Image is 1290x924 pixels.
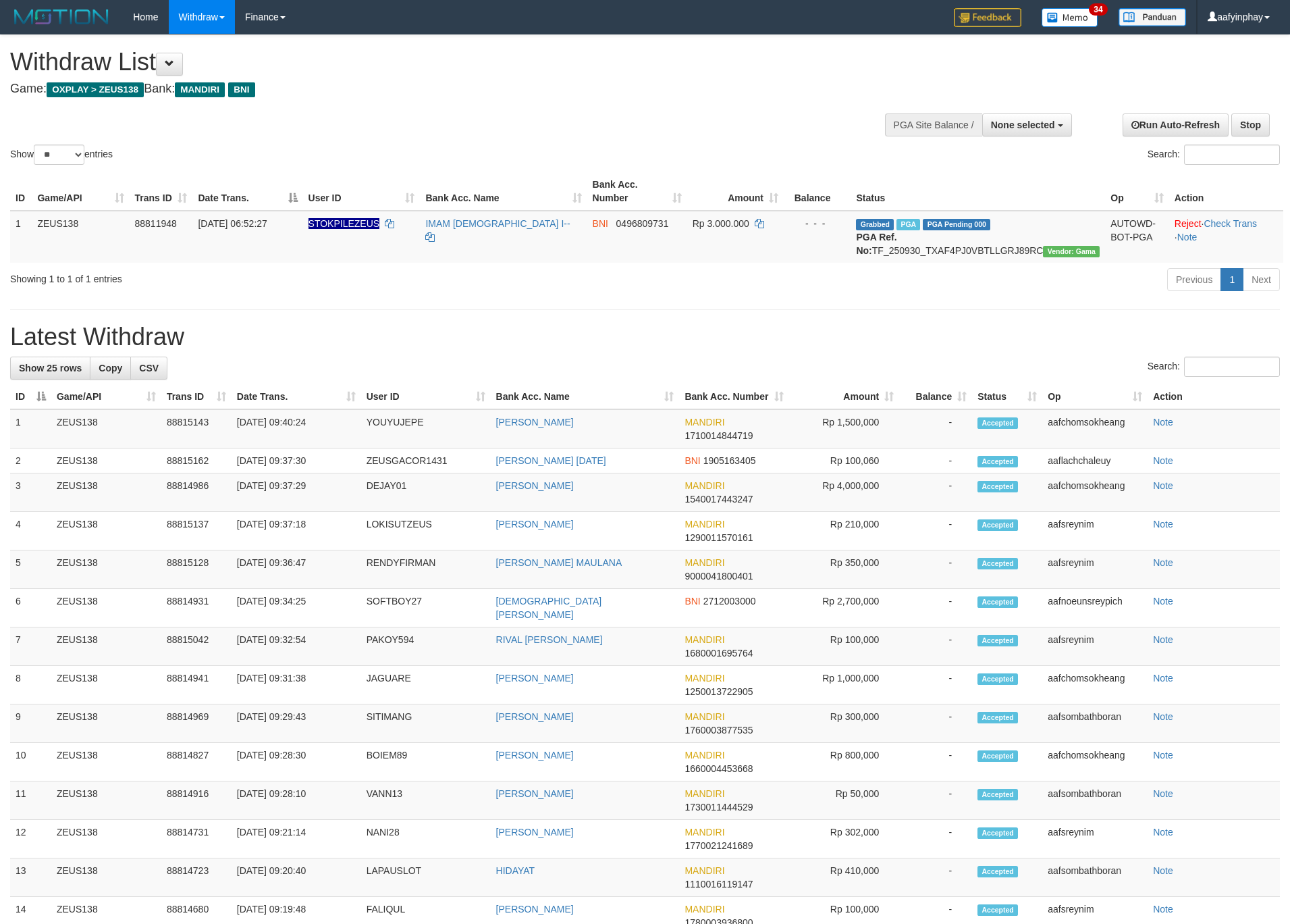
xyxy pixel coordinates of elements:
[789,743,899,781] td: Rp 800,000
[232,820,361,858] td: [DATE] 09:21:14
[684,430,753,441] span: Copy 1710014844719 to clipboard
[496,557,622,568] a: [PERSON_NAME] MAULANA
[684,571,753,582] span: Copy 9000041800401 to clipboard
[51,666,161,704] td: ZEUS138
[32,172,129,211] th: Game/API: activate to sort column ascending
[789,512,899,550] td: Rp 210,000
[161,743,232,781] td: 88814827
[496,904,574,915] a: [PERSON_NAME]
[130,172,193,211] th: Trans ID: activate to sort column ascending
[496,417,574,428] a: [PERSON_NAME]
[684,634,724,645] span: MANDIRI
[684,711,724,722] span: MANDIRI
[10,512,51,550] td: 4
[232,858,361,897] td: [DATE] 09:20:40
[684,725,753,736] span: Copy 1760003877535 to clipboard
[496,596,602,620] a: [DEMOGRAPHIC_DATA][PERSON_NAME]
[51,743,161,781] td: ZEUS138
[1148,384,1280,409] th: Action
[1042,473,1148,512] td: aafchomsokheang
[789,820,899,858] td: Rp 302,000
[1177,232,1198,242] a: Note
[496,865,535,876] a: HIDAYAT
[896,219,920,230] span: Marked by aafsreyleap
[684,673,724,684] span: MANDIRI
[175,82,225,97] span: MANDIRI
[899,666,972,704] td: -
[684,648,753,659] span: Copy 1680001695764 to clipboard
[784,172,851,211] th: Balance
[1153,557,1173,568] a: Note
[684,827,724,838] span: MANDIRI
[420,172,587,211] th: Bank Acc. Name: activate to sort column ascending
[885,113,982,136] div: PGA Site Balance /
[684,557,724,568] span: MANDIRI
[977,750,1018,762] span: Accepted
[684,802,753,813] span: Copy 1730011444529 to clipboard
[899,743,972,781] td: -
[161,666,232,704] td: 88814941
[496,788,574,799] a: [PERSON_NAME]
[51,704,161,743] td: ZEUS138
[899,473,972,512] td: -
[1175,218,1202,229] a: Reject
[789,704,899,743] td: Rp 300,000
[684,494,753,505] span: Copy 1540017443247 to clipboard
[496,673,574,684] a: [PERSON_NAME]
[1153,480,1173,491] a: Note
[361,589,491,627] td: SOFTBOY27
[161,627,232,666] td: 88815042
[1119,8,1186,26] img: panduan.png
[1184,145,1280,165] input: Search:
[232,781,361,820] td: [DATE] 09:28:10
[899,448,972,473] td: -
[684,840,753,851] span: Copy 1770021241689 to clipboard
[1042,743,1148,781] td: aafchomsokheang
[684,455,700,466] span: BNI
[10,781,51,820] td: 11
[361,820,491,858] td: NANI28
[1089,3,1107,16] span: 34
[51,409,161,448] td: ZEUS138
[10,211,32,263] td: 1
[693,218,749,229] span: Rp 3.000.000
[684,532,753,543] span: Copy 1290011570161 to clipboard
[899,512,972,550] td: -
[684,480,724,491] span: MANDIRI
[1042,8,1098,27] img: Button%20Memo.svg
[10,49,846,76] h1: Withdraw List
[1123,113,1229,136] a: Run Auto-Refresh
[1153,711,1173,722] a: Note
[1153,519,1173,530] a: Note
[496,634,603,645] a: RIVAL [PERSON_NAME]
[1148,357,1280,377] label: Search:
[789,409,899,448] td: Rp 1,500,000
[977,789,1018,800] span: Accepted
[616,218,669,229] span: Copy 0496809731 to clipboard
[684,763,753,774] span: Copy 1660004453668 to clipboard
[977,558,1018,569] span: Accepted
[789,217,845,230] div: - - -
[10,448,51,473] td: 2
[1153,596,1173,607] a: Note
[361,512,491,550] td: LOKISUTZEUS
[361,627,491,666] td: PAKOY594
[425,218,570,229] a: IMAM [DEMOGRAPHIC_DATA] I--
[1169,172,1283,211] th: Action
[10,820,51,858] td: 12
[1184,357,1280,377] input: Search:
[51,858,161,897] td: ZEUS138
[1042,781,1148,820] td: aafsombathboran
[51,589,161,627] td: ZEUS138
[687,172,784,211] th: Amount: activate to sort column ascending
[1043,246,1100,257] span: Vendor URL: https://trx31.1velocity.biz
[232,384,361,409] th: Date Trans.: activate to sort column ascending
[703,455,756,466] span: Copy 1905163405 to clipboard
[47,82,144,97] span: OXPLAY > ZEUS138
[10,666,51,704] td: 8
[789,858,899,897] td: Rp 410,000
[587,172,687,211] th: Bank Acc. Number: activate to sort column ascending
[130,357,167,380] a: CSV
[703,596,756,607] span: Copy 2712003000 to clipboard
[1167,268,1221,291] a: Previous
